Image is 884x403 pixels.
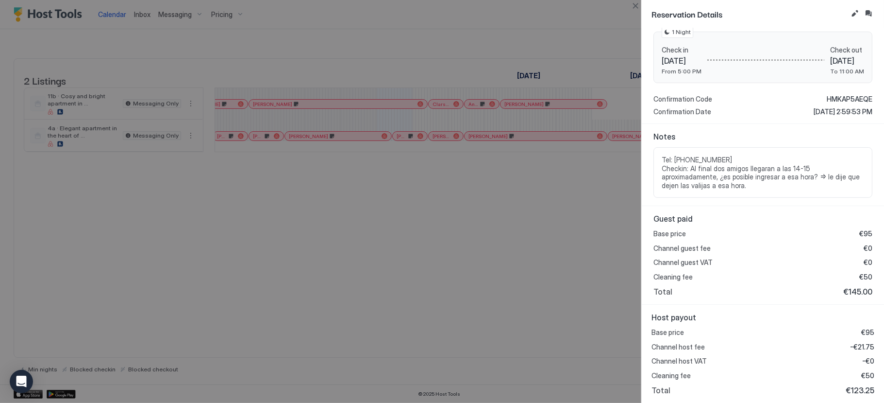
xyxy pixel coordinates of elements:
[827,95,872,104] span: HMKAP5AEQE
[850,343,874,351] span: -€21.75
[653,132,872,141] span: Notes
[814,107,872,116] span: [DATE] 2:59:53 PM
[849,8,861,19] button: Edit reservation
[662,156,864,190] span: Tel: [PHONE_NUMBER] Checkin: Al final dos amigos llegaran a las 14-15 aproximadamente, ¿es posibl...
[843,287,872,297] span: €145.00
[861,371,874,380] span: €50
[662,56,701,66] span: [DATE]
[864,244,872,253] span: €0
[651,328,684,337] span: Base price
[864,258,872,267] span: €0
[653,287,672,297] span: Total
[672,28,691,36] span: 1 Night
[830,56,864,66] span: [DATE]
[10,370,33,393] div: Open Intercom Messenger
[653,95,712,104] span: Confirmation Code
[861,328,874,337] span: €95
[662,68,701,75] span: From 5:00 PM
[653,229,686,238] span: Base price
[653,107,711,116] span: Confirmation Date
[653,258,713,267] span: Channel guest VAT
[859,273,872,281] span: €50
[862,357,874,366] span: -€0
[653,273,693,281] span: Cleaning fee
[846,385,874,395] span: €123.25
[662,46,701,54] span: Check in
[651,385,670,395] span: Total
[830,46,864,54] span: Check out
[651,357,707,366] span: Channel host VAT
[651,313,874,322] span: Host payout
[653,214,872,224] span: Guest paid
[859,229,872,238] span: €95
[653,244,711,253] span: Channel guest fee
[863,8,874,19] button: Inbox
[651,8,847,20] span: Reservation Details
[830,68,864,75] span: To 11:00 AM
[651,343,705,351] span: Channel host fee
[651,371,691,380] span: Cleaning fee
